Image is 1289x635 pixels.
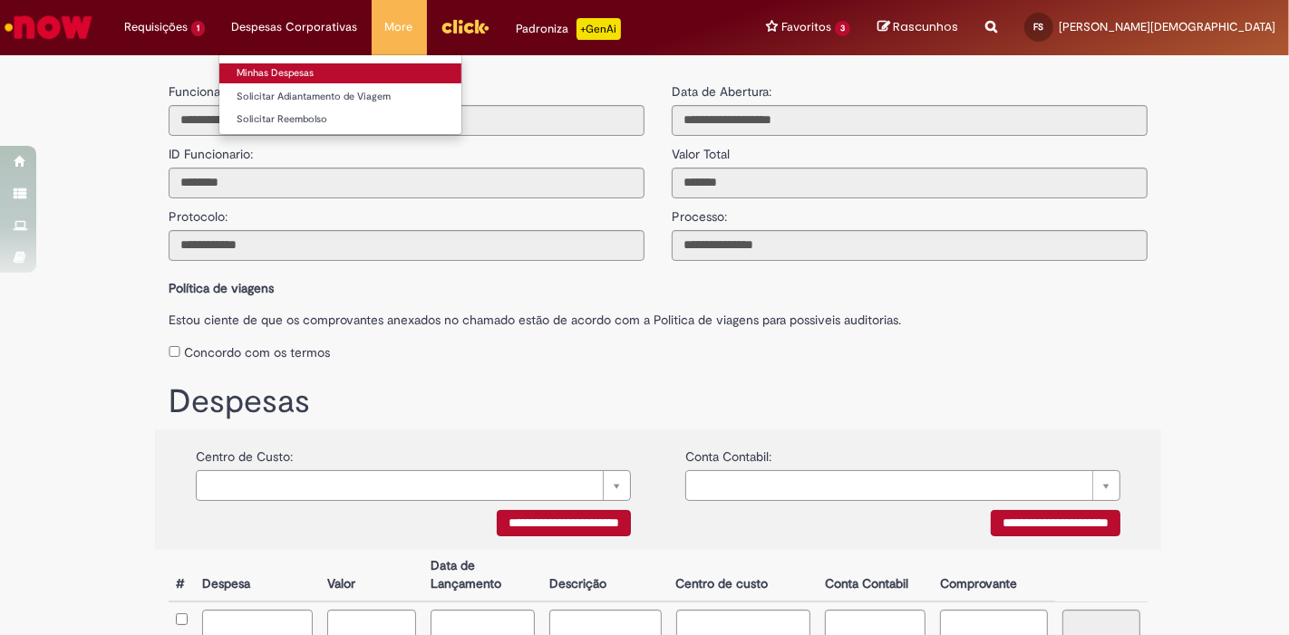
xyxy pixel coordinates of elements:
[877,19,958,36] a: Rascunhos
[1034,21,1044,33] span: FS
[818,550,932,601] th: Conta Contabil
[542,550,668,601] th: Descrição
[517,18,621,40] div: Padroniza
[169,198,228,226] label: Protocolo:
[933,550,1056,601] th: Comprovante
[385,18,413,36] span: More
[423,550,543,601] th: Data de Lançamento
[2,9,95,45] img: ServiceNow
[835,21,850,36] span: 3
[218,54,462,135] ul: Despesas Corporativas
[169,302,1148,329] label: Estou ciente de que os comprovantes anexados no chamado estão de acordo com a Politica de viagens...
[124,18,188,36] span: Requisições
[441,13,489,40] img: click_logo_yellow_360x200.png
[1059,19,1275,34] span: [PERSON_NAME][DEMOGRAPHIC_DATA]
[169,280,274,296] b: Política de viagens
[781,18,831,36] span: Favoritos
[669,550,819,601] th: Centro de custo
[195,550,320,601] th: Despesa
[685,438,771,466] label: Conta Contabil:
[219,87,461,107] a: Solicitar Adiantamento de Viagem
[184,343,330,361] label: Concordo com os termos
[219,110,461,130] a: Solicitar Reembolso
[320,550,423,601] th: Valor
[169,82,237,101] label: Funcionario:
[577,18,621,40] p: +GenAi
[685,470,1120,501] a: Limpar campo {0}
[169,384,1148,420] h1: Despesas
[893,18,958,35] span: Rascunhos
[672,198,727,226] label: Processo:
[169,136,253,163] label: ID Funcionario:
[196,470,631,501] a: Limpar campo {0}
[219,63,461,83] a: Minhas Despesas
[169,550,195,601] th: #
[672,82,771,101] label: Data de Abertura:
[232,18,358,36] span: Despesas Corporativas
[196,438,293,466] label: Centro de Custo:
[191,21,205,36] span: 1
[672,136,730,163] label: Valor Total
